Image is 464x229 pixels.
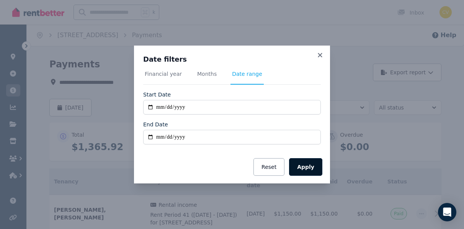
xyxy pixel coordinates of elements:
[145,70,182,78] span: Financial year
[289,158,322,176] button: Apply
[143,91,171,98] label: Start Date
[197,70,217,78] span: Months
[143,55,321,64] h3: Date filters
[232,70,262,78] span: Date range
[438,203,456,221] div: Open Intercom Messenger
[143,70,321,85] nav: Tabs
[253,158,284,176] button: Reset
[143,121,168,128] label: End Date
